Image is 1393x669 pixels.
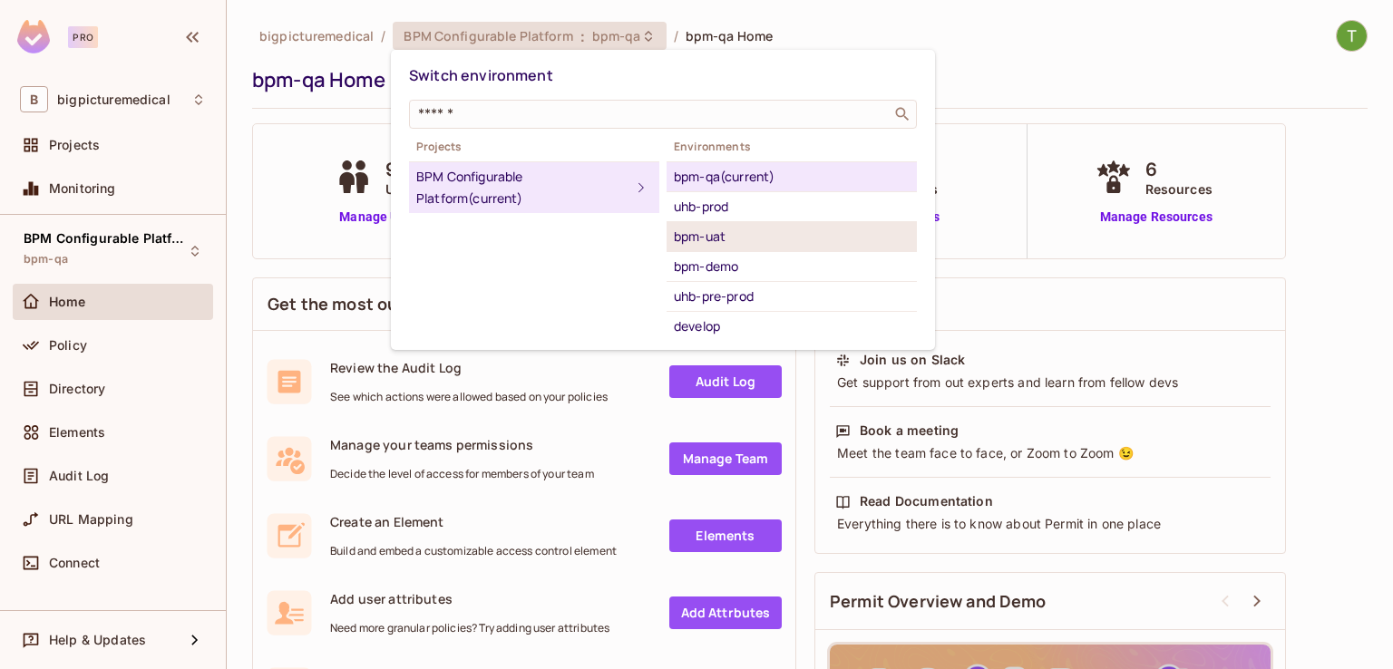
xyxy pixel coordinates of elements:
[674,315,910,337] div: develop
[667,140,917,154] span: Environments
[674,226,910,247] div: bpm-uat
[674,286,910,307] div: uhb-pre-prod
[674,256,910,277] div: bpm-demo
[674,196,910,218] div: uhb-prod
[416,166,630,209] div: BPM Configurable Platform (current)
[409,140,659,154] span: Projects
[674,166,910,188] div: bpm-qa (current)
[409,65,553,85] span: Switch environment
